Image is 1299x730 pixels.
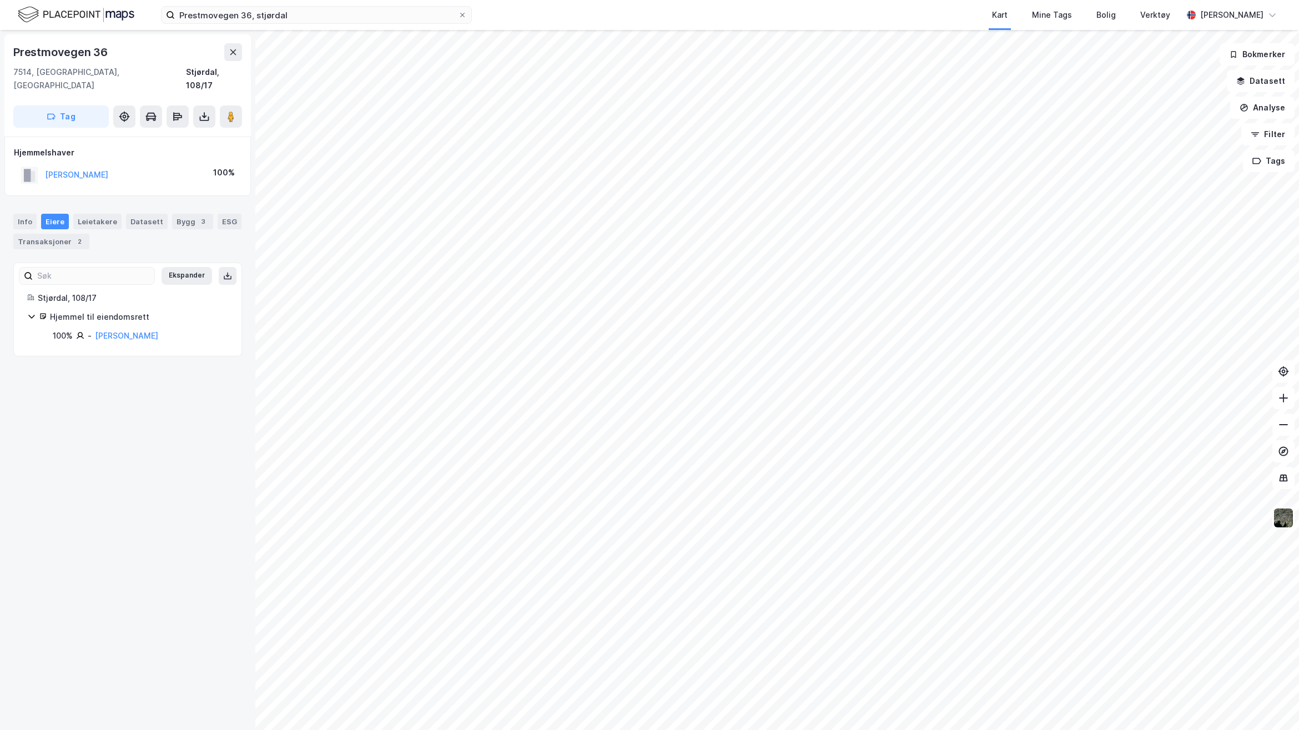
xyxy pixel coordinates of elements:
[126,214,168,229] div: Datasett
[1273,507,1294,528] img: 9k=
[1032,8,1072,22] div: Mine Tags
[1200,8,1263,22] div: [PERSON_NAME]
[1220,43,1295,66] button: Bokmerker
[50,310,228,324] div: Hjemmel til eiendomsrett
[33,268,154,284] input: Søk
[1096,8,1116,22] div: Bolig
[13,105,109,128] button: Tag
[13,43,110,61] div: Prestmovegen 36
[175,7,458,23] input: Søk på adresse, matrikkel, gårdeiere, leietakere eller personer
[38,291,228,305] div: Stjørdal, 108/17
[41,214,69,229] div: Eiere
[1241,123,1295,145] button: Filter
[1243,150,1295,172] button: Tags
[1140,8,1170,22] div: Verktøy
[1227,70,1295,92] button: Datasett
[992,8,1008,22] div: Kart
[14,146,241,159] div: Hjemmelshaver
[73,214,122,229] div: Leietakere
[95,331,158,340] a: [PERSON_NAME]
[1243,677,1299,730] iframe: Chat Widget
[213,166,235,179] div: 100%
[186,66,242,92] div: Stjørdal, 108/17
[162,267,212,285] button: Ekspander
[13,234,89,249] div: Transaksjoner
[1243,677,1299,730] div: Kontrollprogram for chat
[172,214,213,229] div: Bygg
[13,66,186,92] div: 7514, [GEOGRAPHIC_DATA], [GEOGRAPHIC_DATA]
[1230,97,1295,119] button: Analyse
[18,5,134,24] img: logo.f888ab2527a4732fd821a326f86c7f29.svg
[218,214,241,229] div: ESG
[13,214,37,229] div: Info
[198,216,209,227] div: 3
[88,329,92,343] div: -
[53,329,73,343] div: 100%
[74,236,85,247] div: 2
